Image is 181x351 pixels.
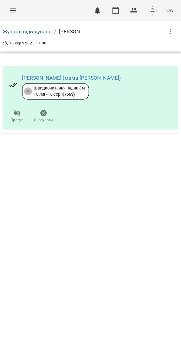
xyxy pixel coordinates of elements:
[3,41,47,45] span: сб, 16 серп 2025 17:00
[4,107,30,126] button: Прогул
[3,28,52,35] a: Журнал відвідувань
[34,117,53,123] span: Скасувати
[34,85,85,97] div: Швидкочитання: Індив 3м 10 лип - 16 серп
[63,92,75,97] b: ( 756 $ )
[54,28,56,36] li: /
[3,28,85,36] nav: breadcrumb
[148,6,157,15] img: avatar_s.png
[30,107,57,126] button: Скасувати
[22,75,121,81] a: [PERSON_NAME] (мама [PERSON_NAME])
[59,28,85,36] p: [PERSON_NAME]
[11,117,24,123] span: Прогул
[166,7,173,14] span: UA
[24,88,32,95] div: 4
[5,3,21,18] button: Menu
[164,4,176,16] button: UA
